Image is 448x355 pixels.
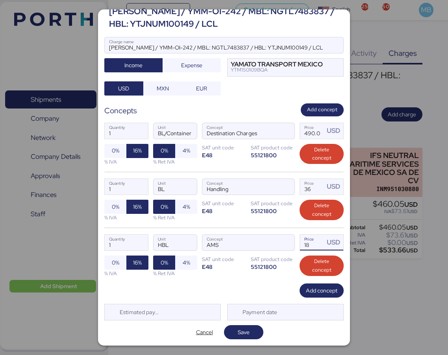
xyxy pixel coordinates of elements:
span: 16% [133,146,142,155]
span: 0% [112,146,119,155]
span: USD [118,84,129,93]
button: Add concept [300,283,344,298]
div: % IVA [104,214,148,221]
input: Concept [202,235,276,250]
button: Delete concept [300,144,344,164]
span: 4% [183,202,190,212]
button: 0% [104,200,126,214]
div: 55121800 [251,151,295,159]
div: SAT product code [251,256,295,263]
input: Concept [202,123,276,139]
div: [PERSON_NAME] / YMM-OI-242 / MBL: NGTL7483837 / HBL: YTJNUM100149 / LCL [109,5,344,31]
div: Concepts [104,105,137,116]
div: USD [327,237,343,247]
input: Unit [154,123,197,139]
span: 16% [133,258,142,267]
button: 0% [104,144,126,158]
button: 0% [104,256,126,270]
button: Cancel [185,325,224,339]
div: YTM150109BQA [231,67,323,73]
div: YAMATO TRANSPORT MEXICO [231,62,323,67]
span: Delete concept [306,145,337,163]
div: % IVA [104,158,148,166]
button: USD [104,81,143,96]
div: SAT product code [251,144,295,151]
div: SAT unit code [202,144,246,151]
button: ConceptConcept [278,180,294,197]
span: Add concept [307,105,337,114]
button: MXN [143,81,182,96]
input: Price [300,123,324,139]
div: 55121800 [251,263,295,270]
div: % IVA [104,270,148,277]
div: USD [327,126,343,136]
span: Add concept [306,286,337,295]
input: Charge name [105,37,343,53]
input: Unit [154,179,197,195]
span: 4% [183,146,190,155]
button: Income [104,58,163,72]
button: EUR [182,81,221,96]
div: USD [327,182,343,191]
span: 0% [161,202,168,212]
div: 55121800 [251,207,295,215]
input: Concept [202,179,276,195]
span: Save [238,327,250,337]
span: 4% [183,258,190,267]
div: SAT unit code [202,256,246,263]
span: MXN [157,84,169,93]
div: % Ret IVA [153,158,197,166]
div: SAT product code [251,200,295,207]
div: E48 [202,151,246,159]
div: E48 [202,207,246,215]
div: SAT unit code [202,200,246,207]
button: Expense [163,58,221,72]
input: Quantity [105,235,148,250]
span: Delete concept [306,257,337,274]
button: ConceptConcept [278,236,294,253]
button: 4% [175,144,197,158]
span: 16% [133,202,142,212]
input: Price [300,235,324,250]
span: 0% [112,258,119,267]
span: 0% [161,258,168,267]
div: E48 [202,263,246,270]
input: Quantity [105,179,148,195]
button: ConceptConcept [278,125,294,141]
button: Delete concept [300,200,344,220]
span: Income [124,61,143,70]
button: 0% [153,256,175,270]
button: 16% [126,200,148,214]
span: 0% [161,146,168,155]
input: Unit [154,235,197,250]
span: Cancel [196,327,213,337]
div: % Ret IVA [153,214,197,221]
button: Add concept [301,103,344,116]
span: Expense [181,61,202,70]
span: EUR [196,84,207,93]
button: 16% [126,144,148,158]
button: 16% [126,256,148,270]
button: Delete concept [300,256,344,276]
span: 0% [112,202,119,212]
button: 0% [153,200,175,214]
button: 0% [153,144,175,158]
span: Delete concept [306,201,337,219]
input: Price [300,179,324,195]
button: 4% [175,200,197,214]
div: % Ret IVA [153,270,197,277]
button: Save [224,325,263,339]
button: 4% [175,256,197,270]
input: Quantity [105,123,148,139]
